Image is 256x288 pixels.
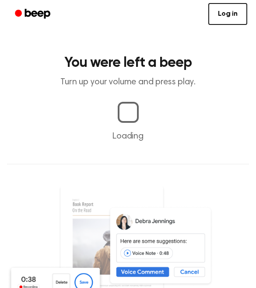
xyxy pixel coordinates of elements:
p: Loading [7,130,249,143]
p: Turn up your volume and press play. [7,77,249,88]
a: Log in [208,3,247,25]
a: Beep [9,6,58,23]
h1: You were left a beep [7,56,249,70]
